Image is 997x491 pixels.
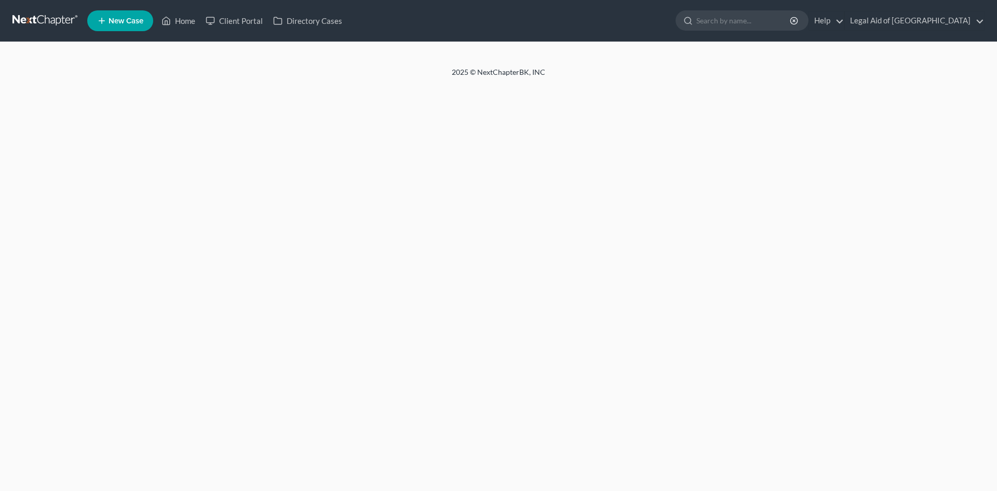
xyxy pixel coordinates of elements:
a: Legal Aid of [GEOGRAPHIC_DATA] [845,11,984,30]
a: Help [809,11,844,30]
a: Home [156,11,200,30]
div: 2025 © NextChapterBK, INC [203,67,794,86]
a: Client Portal [200,11,268,30]
a: Directory Cases [268,11,347,30]
span: New Case [109,17,143,25]
input: Search by name... [696,11,791,30]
